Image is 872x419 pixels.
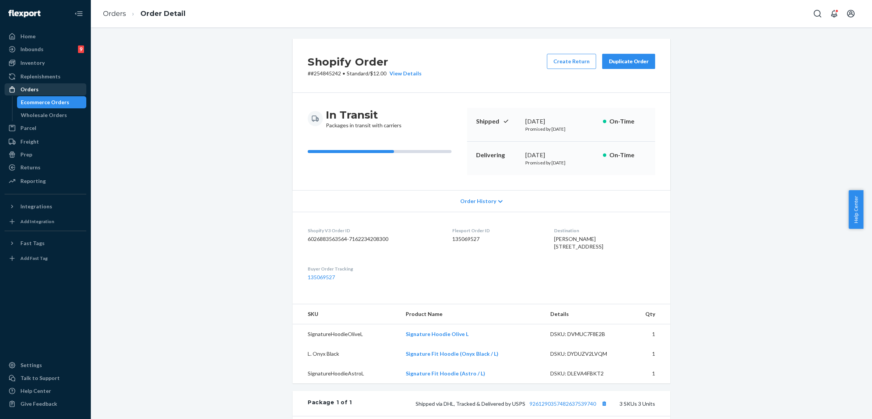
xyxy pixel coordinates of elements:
[20,255,48,261] div: Add Fast Tag
[416,400,609,407] span: Shipped via DHL, Tracked & Delivered by USPS
[554,236,603,250] span: [PERSON_NAME] [STREET_ADDRESS]
[810,6,825,21] button: Open Search Box
[103,9,126,18] a: Orders
[352,399,655,408] div: 3 SKUs 3 Units
[628,344,670,364] td: 1
[843,6,858,21] button: Open account menu
[140,9,185,18] a: Order Detail
[609,151,646,159] p: On-Time
[5,372,86,384] a: Talk to Support
[525,151,597,159] div: [DATE]
[308,266,440,272] dt: Buyer Order Tracking
[20,151,32,158] div: Prep
[406,370,485,377] a: Signature Fit Hoodie (Astro / L)
[5,136,86,148] a: Freight
[20,177,46,185] div: Reporting
[609,58,649,65] div: Duplicate Order
[17,96,87,108] a: Ecommerce Orders
[293,324,400,344] td: SignatureHoodieOliveL
[5,149,86,161] a: Prep
[406,331,469,337] a: Signature Hoodie Olive L
[5,175,86,187] a: Reporting
[308,70,422,77] p: # #254845242 / $12.00
[20,73,61,80] div: Replenishments
[308,227,440,234] dt: Shopify V3 Order ID
[5,57,86,69] a: Inventory
[5,216,86,228] a: Add Integration
[5,83,86,95] a: Orders
[293,344,400,364] td: L. Onyx Black
[550,330,621,338] div: DSKU: DVMUC7F8E2B
[628,324,670,344] td: 1
[5,43,86,55] a: Inbounds9
[20,45,44,53] div: Inbounds
[326,108,402,129] div: Packages in transit with carriers
[20,400,57,408] div: Give Feedback
[406,350,498,357] a: Signature Fit Hoodie (Onyx Black / L)
[5,252,86,264] a: Add Fast Tag
[544,304,628,324] th: Details
[20,164,40,171] div: Returns
[5,385,86,397] a: Help Center
[628,364,670,383] td: 1
[550,370,621,377] div: DSKU: DLEVA4FBKT2
[525,159,597,166] p: Promised by [DATE]
[308,235,440,243] dd: 6026883563564-7162234208300
[452,227,542,234] dt: Flexport Order ID
[5,30,86,42] a: Home
[308,399,352,408] div: Package 1 of 1
[20,59,45,67] div: Inventory
[827,6,842,21] button: Open notifications
[20,138,39,145] div: Freight
[21,98,69,106] div: Ecommerce Orders
[293,364,400,383] td: SignatureHoodieAstroL
[20,203,52,210] div: Integrations
[71,6,86,21] button: Close Navigation
[525,117,597,126] div: [DATE]
[97,3,192,25] ol: breadcrumbs
[5,359,86,371] a: Settings
[400,304,544,324] th: Product Name
[525,126,597,132] p: Promised by [DATE]
[8,10,40,17] img: Flexport logo
[20,361,42,369] div: Settings
[5,200,86,213] button: Integrations
[308,54,422,70] h2: Shopify Order
[20,124,36,132] div: Parcel
[20,387,51,395] div: Help Center
[476,151,519,159] p: Delivering
[476,117,519,126] p: Shipped
[20,33,36,40] div: Home
[78,45,84,53] div: 9
[20,218,54,225] div: Add Integration
[17,109,87,121] a: Wholesale Orders
[5,122,86,134] a: Parcel
[550,350,621,358] div: DSKU: DYDUZV2LVQM
[628,304,670,324] th: Qty
[326,108,402,122] h3: In Transit
[20,374,60,382] div: Talk to Support
[343,70,345,77] span: •
[452,235,542,243] dd: 135069527
[386,70,422,77] button: View Details
[347,70,368,77] span: Standard
[5,161,86,174] a: Returns
[293,304,400,324] th: SKU
[599,399,609,408] button: Copy tracking number
[20,86,39,93] div: Orders
[849,190,863,229] button: Help Center
[21,111,67,119] div: Wholesale Orders
[20,239,45,247] div: Fast Tags
[602,54,655,69] button: Duplicate Order
[5,398,86,410] button: Give Feedback
[5,70,86,83] a: Replenishments
[609,117,646,126] p: On-Time
[308,274,335,280] a: 135069527
[529,400,596,407] a: 9261290357482637539740
[460,197,496,205] span: Order History
[554,227,655,234] dt: Destination
[5,237,86,249] button: Fast Tags
[547,54,596,69] button: Create Return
